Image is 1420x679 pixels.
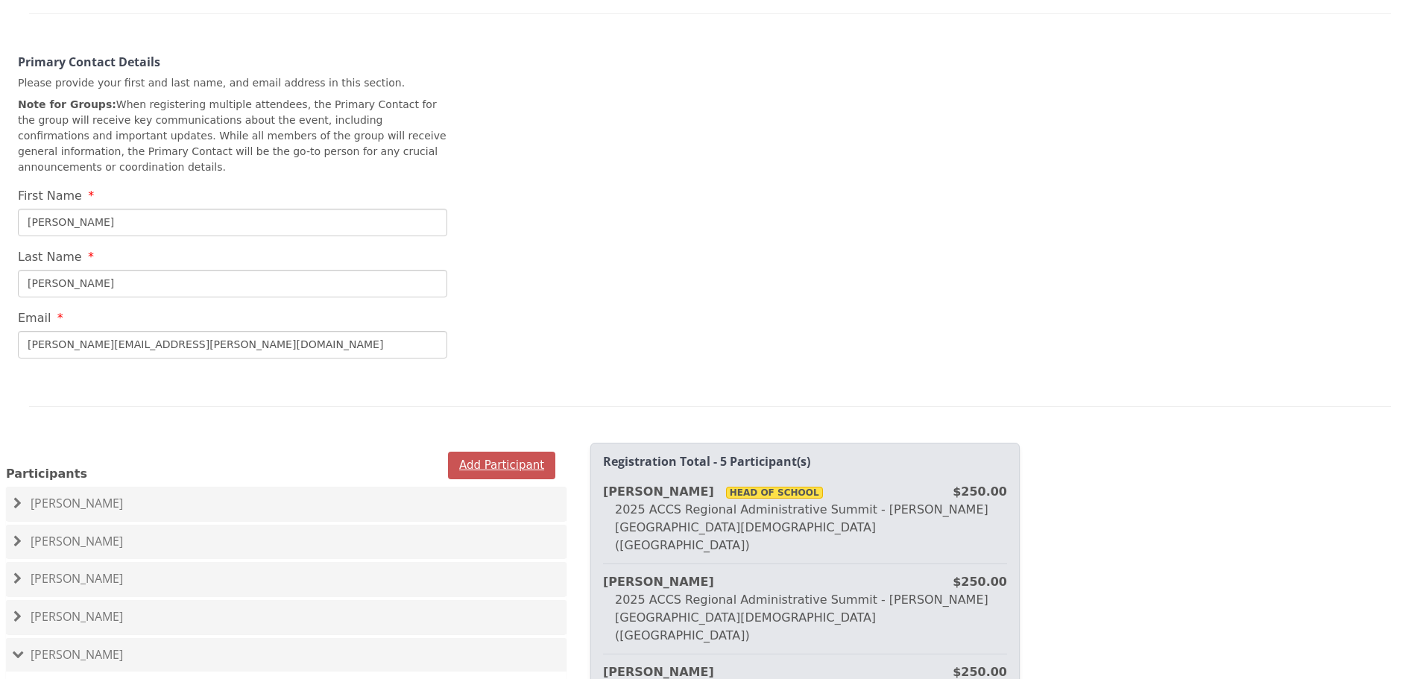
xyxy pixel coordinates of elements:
p: Please provide your first and last name, and email address in this section. [18,75,447,91]
strong: [PERSON_NAME] [603,575,714,589]
span: Participants [6,467,87,481]
button: Add Participant [448,452,555,479]
strong: [PERSON_NAME] [603,665,714,679]
span: [PERSON_NAME] [31,646,123,663]
span: [PERSON_NAME] [31,570,123,587]
div: 2025 ACCS Regional Administrative Summit - [PERSON_NAME][GEOGRAPHIC_DATA][DEMOGRAPHIC_DATA] ([GEO... [603,501,1007,555]
input: Last Name [18,270,447,297]
div: 2025 ACCS Regional Administrative Summit - [PERSON_NAME][GEOGRAPHIC_DATA][DEMOGRAPHIC_DATA] ([GEO... [603,591,1007,645]
span: Email [18,311,51,325]
strong: Note for Groups: [18,98,116,110]
div: $250.00 [953,483,1007,501]
span: [PERSON_NAME] [31,533,123,549]
span: Last Name [18,250,82,264]
input: Email [18,331,447,359]
span: [PERSON_NAME] [31,495,123,511]
span: Head Of School [726,487,823,499]
strong: Primary Contact Details [18,54,160,70]
strong: [PERSON_NAME] [603,484,823,499]
input: First Name [18,209,447,236]
div: $250.00 [953,573,1007,591]
span: First Name [18,189,82,203]
h2: Registration Total - 5 Participant(s) [603,455,1007,469]
span: [PERSON_NAME] [31,608,123,625]
p: When registering multiple attendees, the Primary Contact for the group will receive key communica... [18,97,447,175]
